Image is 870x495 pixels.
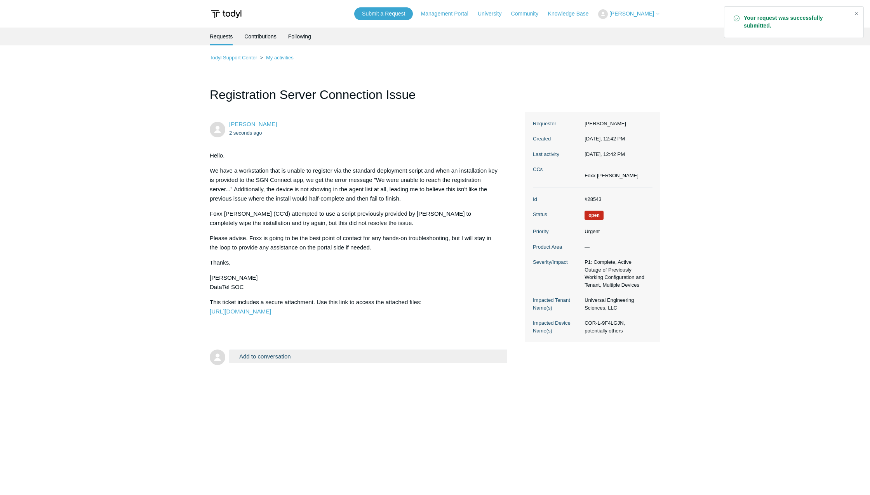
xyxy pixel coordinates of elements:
[533,211,581,218] dt: Status
[581,120,652,128] dd: [PERSON_NAME]
[210,55,259,61] li: Todyl Support Center
[581,258,652,289] dd: P1: Complete, Active Outage of Previously Working Configuration and Tenant, Multiple Devices
[244,28,277,45] a: Contributions
[210,308,271,315] a: [URL][DOMAIN_NAME]
[533,296,581,312] dt: Impacted Tenant Name(s)
[581,319,652,334] dd: COR-L-9F4LGJN, potentially others
[533,319,581,334] dt: Impacted Device Name(s)
[581,243,652,251] dd: —
[210,85,507,112] h1: Registration Server Connection Issue
[229,121,277,127] span: Sam Binsacca
[533,196,581,203] dt: Id
[585,136,625,142] time: 09/30/2025, 12:42
[210,298,499,316] p: This ticket includes a secure attachment. Use this link to access the attached files:
[229,350,507,363] button: Add to conversation
[210,273,499,292] p: [PERSON_NAME] DataTel SOC
[581,196,652,203] dd: #28543
[533,135,581,143] dt: Created
[548,10,597,18] a: Knowledge Base
[533,228,581,235] dt: Priority
[851,8,862,19] div: Close
[210,166,499,203] p: We have a workstation that is unable to register via the standard deployment script and when an i...
[478,10,509,18] a: University
[581,228,652,235] dd: Urgent
[210,28,233,45] li: Requests
[511,10,546,18] a: Community
[744,14,848,30] strong: Your request was successfully submitted.
[229,121,277,127] a: [PERSON_NAME]
[581,296,652,312] dd: Universal Engineering Sciences, LLC
[598,9,660,19] button: [PERSON_NAME]
[585,172,639,180] li: Foxx Bailey
[354,7,413,20] a: Submit a Request
[585,211,604,220] span: We are working on a response for you
[533,166,581,173] dt: CCs
[210,258,499,267] p: Thanks,
[533,243,581,251] dt: Product Area
[585,151,625,157] time: 09/30/2025, 12:42
[229,130,262,136] time: 09/30/2025, 12:42
[533,151,581,158] dt: Last activity
[266,55,294,61] a: My activities
[210,7,243,21] img: Todyl Support Center Help Center home page
[533,120,581,128] dt: Requester
[210,151,499,160] p: Hello,
[210,55,257,61] a: Todyl Support Center
[421,10,476,18] a: Management Portal
[210,209,499,228] p: Foxx [PERSON_NAME] (CC'd) attempted to use a script previously provided by [PERSON_NAME] to compl...
[533,258,581,266] dt: Severity/Impact
[210,234,499,252] p: Please advise. Foxx is going to be the best point of contact for any hands-on troubleshooting, bu...
[288,28,311,45] a: Following
[259,55,294,61] li: My activities
[609,10,654,17] span: [PERSON_NAME]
